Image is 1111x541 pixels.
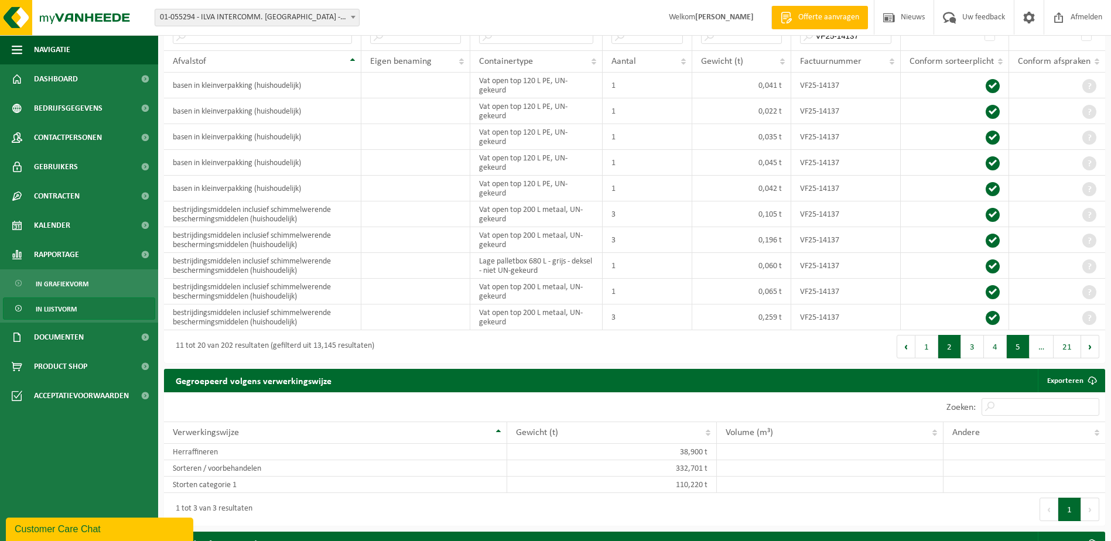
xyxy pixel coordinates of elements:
span: Contactpersonen [34,123,102,152]
span: Contracten [34,182,80,211]
td: 3 [603,304,692,330]
td: bestrijdingsmiddelen inclusief schimmelwerende beschermingsmiddelen (huishoudelijk) [164,227,361,253]
a: Exporteren [1038,369,1104,392]
td: 1 [603,176,692,201]
span: Eigen benaming [370,57,432,66]
span: 01-055294 - ILVA INTERCOMM. EREMBODEGEM - EREMBODEGEM [155,9,359,26]
span: Volume (m³) [726,428,773,437]
td: 0,042 t [692,176,791,201]
button: 5 [1007,335,1030,358]
span: Product Shop [34,352,87,381]
td: Vat open top 120 L PE, UN-gekeurd [470,98,603,124]
td: basen in kleinverpakking (huishoudelijk) [164,124,361,150]
td: 0,022 t [692,98,791,124]
button: Next [1081,335,1099,358]
span: Afvalstof [173,57,206,66]
td: Sorteren / voorbehandelen [164,460,507,477]
td: basen in kleinverpakking (huishoudelijk) [164,98,361,124]
span: Conform sorteerplicht [910,57,994,66]
span: Containertype [479,57,533,66]
td: VF25-14137 [791,73,901,98]
button: Previous [1040,498,1058,521]
span: In lijstvorm [36,298,77,320]
td: basen in kleinverpakking (huishoudelijk) [164,150,361,176]
td: Herraffineren [164,444,507,460]
span: Rapportage [34,240,79,269]
span: Documenten [34,323,84,352]
td: bestrijdingsmiddelen inclusief schimmelwerende beschermingsmiddelen (huishoudelijk) [164,253,361,279]
span: Andere [952,428,980,437]
span: Dashboard [34,64,78,94]
td: Lage palletbox 680 L - grijs - deksel - niet UN-gekeurd [470,253,603,279]
td: 38,900 t [507,444,717,460]
span: Gewicht (t) [516,428,558,437]
button: 1 [915,335,938,358]
span: Factuurnummer [800,57,862,66]
td: VF25-14137 [791,124,901,150]
td: bestrijdingsmiddelen inclusief schimmelwerende beschermingsmiddelen (huishoudelijk) [164,201,361,227]
button: 3 [961,335,984,358]
td: VF25-14137 [791,253,901,279]
td: VF25-14137 [791,304,901,330]
a: In lijstvorm [3,297,155,320]
strong: [PERSON_NAME] [695,13,754,22]
span: Aantal [611,57,636,66]
td: Vat open top 120 L PE, UN-gekeurd [470,150,603,176]
span: In grafiekvorm [36,273,88,295]
td: 0,060 t [692,253,791,279]
td: VF25-14137 [791,279,901,304]
td: Storten categorie 1 [164,477,507,493]
h2: Gegroepeerd volgens verwerkingswijze [164,369,343,392]
button: 1 [1058,498,1081,521]
button: 21 [1054,335,1081,358]
td: 3 [603,227,692,253]
td: 1 [603,73,692,98]
a: Offerte aanvragen [771,6,868,29]
td: 110,220 t [507,477,717,493]
span: Gewicht (t) [701,57,743,66]
td: Vat open top 200 L metaal, UN-gekeurd [470,227,603,253]
td: basen in kleinverpakking (huishoudelijk) [164,73,361,98]
span: Acceptatievoorwaarden [34,381,129,410]
td: 0,045 t [692,150,791,176]
td: Vat open top 120 L PE, UN-gekeurd [470,73,603,98]
td: 1 [603,279,692,304]
button: Previous [897,335,915,358]
td: 0,041 t [692,73,791,98]
td: 0,035 t [692,124,791,150]
span: Offerte aanvragen [795,12,862,23]
td: VF25-14137 [791,98,901,124]
td: bestrijdingsmiddelen inclusief schimmelwerende beschermingsmiddelen (huishoudelijk) [164,279,361,304]
td: 0,259 t [692,304,791,330]
td: 3 [603,201,692,227]
span: Kalender [34,211,70,240]
td: 1 [603,124,692,150]
td: VF25-14137 [791,201,901,227]
td: VF25-14137 [791,176,901,201]
span: … [1030,335,1054,358]
td: Vat open top 120 L PE, UN-gekeurd [470,124,603,150]
td: Vat open top 200 L metaal, UN-gekeurd [470,279,603,304]
td: 0,065 t [692,279,791,304]
div: 1 tot 3 van 3 resultaten [170,499,252,520]
td: Vat open top 200 L metaal, UN-gekeurd [470,201,603,227]
td: bestrijdingsmiddelen inclusief schimmelwerende beschermingsmiddelen (huishoudelijk) [164,304,361,330]
td: VF25-14137 [791,227,901,253]
td: Vat open top 200 L metaal, UN-gekeurd [470,304,603,330]
td: VF25-14137 [791,150,901,176]
label: Zoeken: [946,403,976,412]
td: 332,701 t [507,460,717,477]
button: Next [1081,498,1099,521]
a: In grafiekvorm [3,272,155,295]
td: 0,196 t [692,227,791,253]
div: 11 tot 20 van 202 resultaten (gefilterd uit 13,145 resultaten) [170,336,374,357]
span: Verwerkingswijze [173,428,239,437]
td: 0,105 t [692,201,791,227]
button: 2 [938,335,961,358]
span: Bedrijfsgegevens [34,94,102,123]
td: 1 [603,253,692,279]
span: Conform afspraken [1018,57,1091,66]
iframe: chat widget [6,515,196,541]
button: 4 [984,335,1007,358]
